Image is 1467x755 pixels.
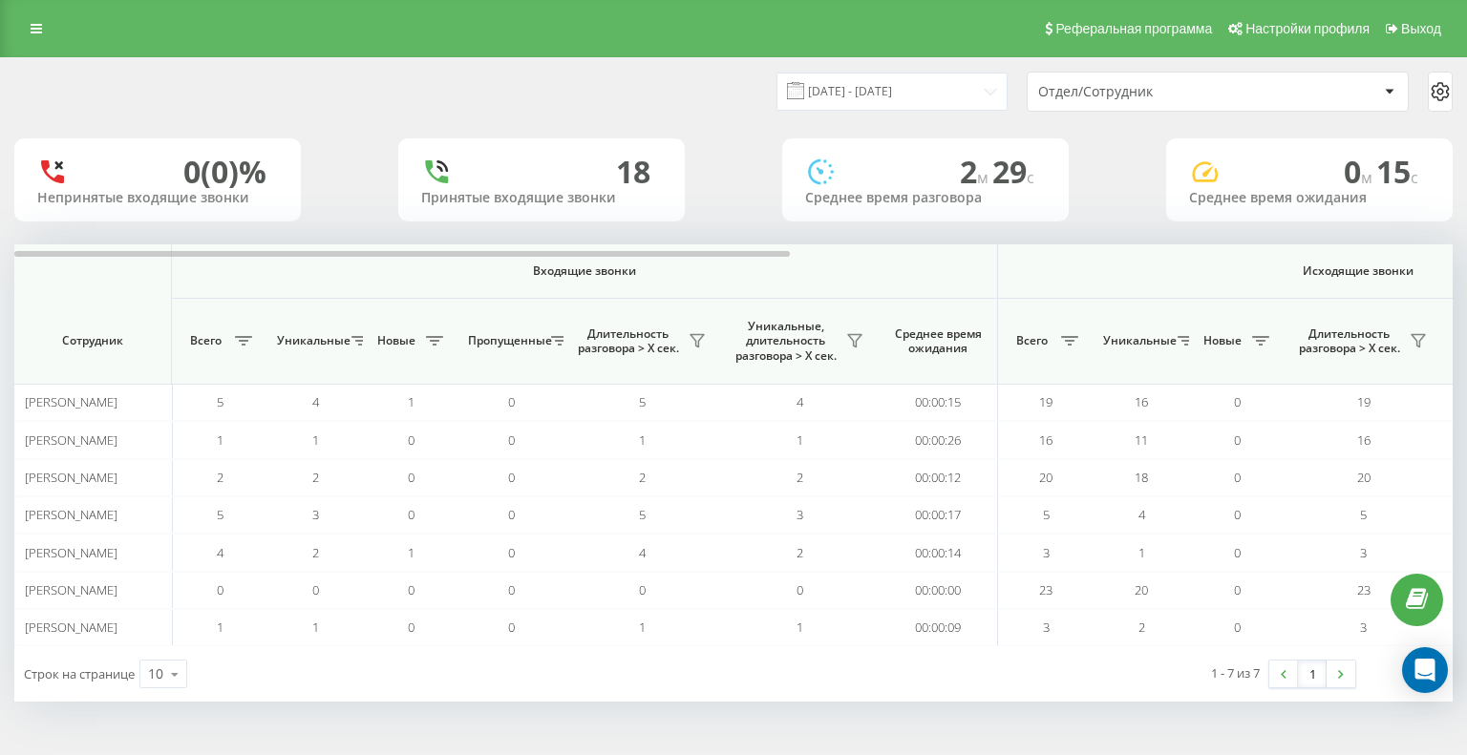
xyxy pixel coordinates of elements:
[408,469,415,486] span: 0
[217,431,223,449] span: 1
[408,393,415,410] span: 1
[1199,333,1246,348] span: Новые
[312,506,319,523] span: 3
[25,431,117,449] span: [PERSON_NAME]
[960,151,992,192] span: 2
[1043,544,1050,561] span: 3
[893,326,983,356] span: Среднее время ожидания
[992,151,1034,192] span: 29
[1189,190,1430,206] div: Среднее время ожидания
[639,544,646,561] span: 4
[508,619,515,636] span: 0
[1008,333,1055,348] span: Всего
[1376,151,1418,192] span: 15
[277,333,346,348] span: Уникальные
[1298,661,1327,687] a: 1
[312,619,319,636] span: 1
[372,333,420,348] span: Новые
[508,506,515,523] span: 0
[879,384,998,421] td: 00:00:15
[1361,167,1376,188] span: м
[1027,167,1034,188] span: c
[181,333,229,348] span: Всего
[217,506,223,523] span: 5
[1360,619,1367,636] span: 3
[1357,581,1371,598] span: 23
[1234,393,1241,410] span: 0
[639,393,646,410] span: 5
[1135,393,1148,410] span: 16
[408,544,415,561] span: 1
[468,333,545,348] span: Пропущенные
[1357,431,1371,449] span: 16
[312,544,319,561] span: 2
[805,190,1046,206] div: Среднее время разговора
[573,326,683,356] span: Длительность разговора > Х сек.
[25,619,117,636] span: [PERSON_NAME]
[508,469,515,486] span: 0
[1234,544,1241,561] span: 0
[1043,506,1050,523] span: 5
[217,619,223,636] span: 1
[731,319,840,364] span: Уникальные, длительность разговора > Х сек.
[1402,647,1448,693] div: Open Intercom Messenger
[1344,151,1376,192] span: 0
[797,469,803,486] span: 2
[797,544,803,561] span: 2
[1294,326,1404,356] span: Длительность разговора > Х сек.
[1039,581,1052,598] span: 23
[616,154,650,190] div: 18
[639,581,646,598] span: 0
[408,581,415,598] span: 0
[24,665,135,682] span: Строк на странице
[1234,469,1241,486] span: 0
[408,431,415,449] span: 0
[879,421,998,458] td: 00:00:26
[217,544,223,561] span: 4
[312,581,319,598] span: 0
[1211,663,1260,682] div: 1 - 7 из 7
[217,581,223,598] span: 0
[879,496,998,534] td: 00:00:17
[1039,469,1052,486] span: 20
[408,506,415,523] span: 0
[1135,431,1148,449] span: 11
[1411,167,1418,188] span: c
[37,190,278,206] div: Непринятые входящие звонки
[1234,581,1241,598] span: 0
[25,581,117,598] span: [PERSON_NAME]
[1138,506,1145,523] span: 4
[639,619,646,636] span: 1
[508,431,515,449] span: 0
[1360,544,1367,561] span: 3
[508,544,515,561] span: 0
[25,393,117,410] span: [PERSON_NAME]
[1055,21,1212,36] span: Реферальная программа
[421,190,662,206] div: Принятые входящие звонки
[1234,506,1241,523] span: 0
[1135,581,1148,598] span: 20
[1357,393,1371,410] span: 19
[183,154,266,190] div: 0 (0)%
[1234,619,1241,636] span: 0
[25,544,117,561] span: [PERSON_NAME]
[879,459,998,496] td: 00:00:12
[1234,431,1241,449] span: 0
[639,506,646,523] span: 5
[879,534,998,571] td: 00:00:14
[977,167,992,188] span: м
[408,619,415,636] span: 0
[1138,544,1145,561] span: 1
[25,469,117,486] span: [PERSON_NAME]
[1038,84,1266,100] div: Отдел/Сотрудник
[312,431,319,449] span: 1
[1360,506,1367,523] span: 5
[31,333,155,348] span: Сотрудник
[797,431,803,449] span: 1
[1043,619,1050,636] span: 3
[312,393,319,410] span: 4
[217,393,223,410] span: 5
[25,506,117,523] span: [PERSON_NAME]
[797,506,803,523] span: 3
[312,469,319,486] span: 2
